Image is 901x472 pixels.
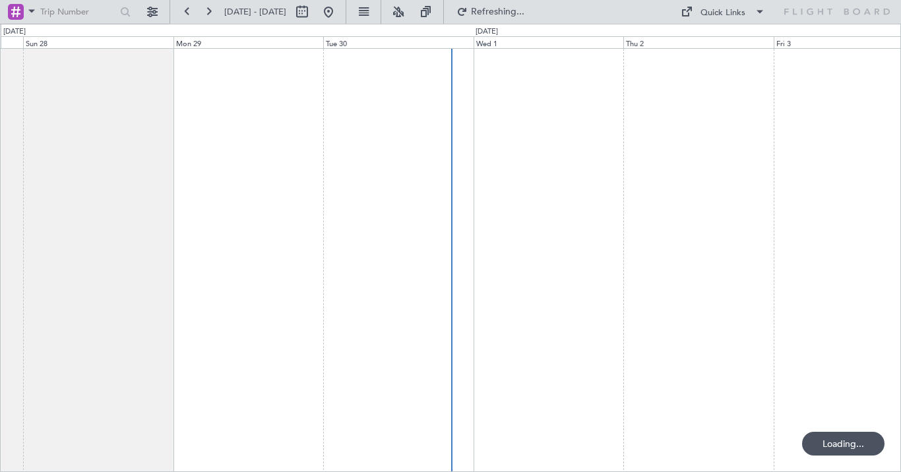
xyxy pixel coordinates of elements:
[700,7,745,20] div: Quick Links
[23,36,173,48] div: Sun 28
[470,7,526,16] span: Refreshing...
[173,36,324,48] div: Mon 29
[476,26,498,38] div: [DATE]
[623,36,774,48] div: Thu 2
[802,432,885,456] div: Loading...
[224,6,286,18] span: [DATE] - [DATE]
[40,2,116,22] input: Trip Number
[3,26,26,38] div: [DATE]
[674,1,772,22] button: Quick Links
[323,36,474,48] div: Tue 30
[450,1,530,22] button: Refreshing...
[474,36,624,48] div: Wed 1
